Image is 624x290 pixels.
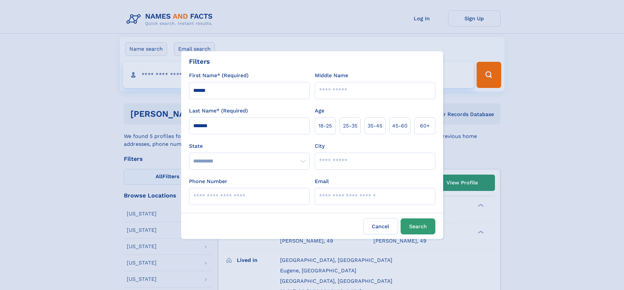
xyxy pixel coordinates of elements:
[315,107,324,115] label: Age
[315,178,329,185] label: Email
[363,218,398,234] label: Cancel
[315,142,325,150] label: City
[392,122,407,130] span: 45‑60
[368,122,382,130] span: 35‑45
[420,122,430,130] span: 60+
[315,72,348,79] label: Middle Name
[189,57,210,66] div: Filters
[189,107,248,115] label: Last Name* (Required)
[189,142,310,150] label: State
[189,178,227,185] label: Phone Number
[318,122,332,130] span: 18‑25
[401,218,435,234] button: Search
[189,72,249,79] label: First Name* (Required)
[343,122,357,130] span: 25‑35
